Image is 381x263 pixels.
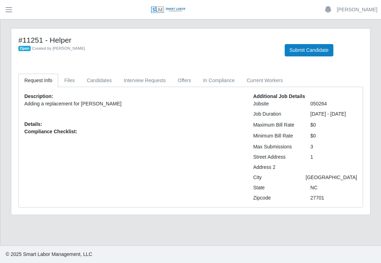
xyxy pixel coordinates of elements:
[18,46,31,51] span: Open
[248,153,305,161] div: Street Address
[248,121,305,129] div: Maximum Bill Rate
[172,74,197,87] a: Offers
[305,184,362,191] div: NC
[241,74,289,87] a: Current Workers
[337,6,377,13] a: [PERSON_NAME]
[248,164,305,171] div: Address 2
[248,184,305,191] div: State
[24,129,77,134] b: Compliance Checklist:
[248,110,305,118] div: Job Duration
[32,46,85,50] span: Created by [PERSON_NAME]
[24,93,53,99] b: Description:
[285,44,333,56] button: Submit Candidate
[24,121,42,127] b: Details:
[151,6,186,14] img: SLM Logo
[18,36,274,44] h4: #11251 - Helper
[305,153,362,161] div: 1
[248,194,305,202] div: Zipcode
[6,251,92,257] span: © 2025 Smart Labor Management, LLC
[248,100,305,108] div: Jobsite
[305,194,362,202] div: 27701
[305,143,362,151] div: 3
[118,74,172,87] a: Interview Requests
[81,74,118,87] a: Candidates
[253,93,305,99] b: Additional Job Details
[248,174,301,181] div: City
[305,110,362,118] div: [DATE] - [DATE]
[248,143,305,151] div: Max Submissions
[24,100,243,108] p: Adding a replacement for [PERSON_NAME]
[305,121,362,129] div: $0
[305,100,362,108] div: 050264
[197,74,241,87] a: In Compliance
[18,74,58,87] a: Request Info
[300,174,362,181] div: [GEOGRAPHIC_DATA]
[58,74,81,87] a: Files
[305,132,362,140] div: $0
[248,132,305,140] div: Minimum Bill Rate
